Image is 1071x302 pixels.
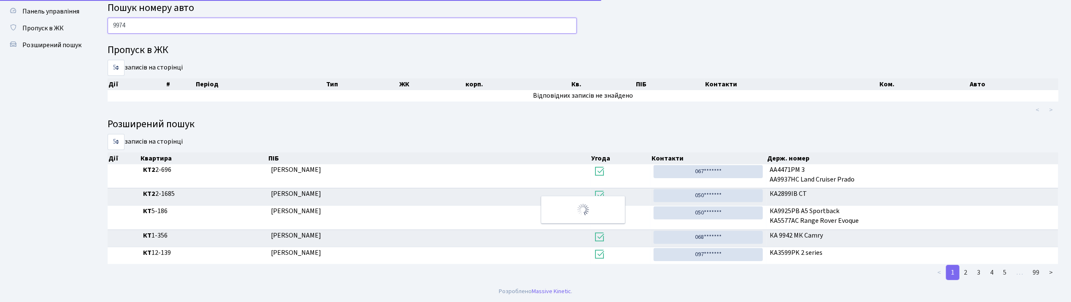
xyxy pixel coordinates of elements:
a: 3 [972,265,986,280]
span: 2-1685 [143,189,264,199]
span: КА9925РВ A5 Sportback KA5577AC Range Rover Evoque [770,206,1055,226]
span: AA4471PM 3 AA9937HC Land Cruiser Prado [770,165,1055,184]
a: Розширений пошук [4,37,89,53]
span: Розширений пошук [22,40,81,50]
b: КТ [143,206,151,216]
a: 1 [946,265,960,280]
img: Обробка... [576,203,590,216]
th: Кв. [571,78,635,90]
span: Панель управління [22,7,79,16]
a: 5 [998,265,1012,280]
span: 1-356 [143,231,264,241]
span: KA3599PK 2 series [770,248,1055,258]
b: КТ [143,248,151,257]
td: Відповідних записів не знайдено [108,90,1058,102]
label: записів на сторінці [108,60,183,76]
a: Пропуск в ЖК [4,20,89,37]
span: Пошук номеру авто [108,0,194,15]
th: ПІБ [268,152,590,164]
th: Авто [969,78,1058,90]
span: [PERSON_NAME] [271,231,321,240]
th: корп. [465,78,571,90]
b: КТ2 [143,189,155,198]
a: Massive Kinetic [532,287,571,296]
th: Ком. [879,78,969,90]
h4: Пропуск в ЖК [108,44,1058,56]
span: Пропуск в ЖК [22,24,64,33]
th: ЖК [398,78,465,90]
select: записів на сторінці [108,134,124,150]
span: 5-186 [143,206,264,216]
a: 99 [1028,265,1045,280]
th: ПІБ [635,78,704,90]
span: [PERSON_NAME] [271,206,321,216]
b: КТ2 [143,165,155,174]
th: Квартира [140,152,268,164]
a: Панель управління [4,3,89,20]
span: [PERSON_NAME] [271,189,321,198]
h4: Розширений пошук [108,118,1058,131]
span: 12-139 [143,248,264,258]
div: Розроблено . [499,287,572,296]
th: Контакти [704,78,879,90]
th: Контакти [651,152,767,164]
a: > [1044,265,1058,280]
th: Держ. номер [767,152,1059,164]
th: Угода [591,152,651,164]
a: 4 [985,265,999,280]
th: # [165,78,195,90]
span: 2-696 [143,165,264,175]
label: записів на сторінці [108,134,183,150]
span: КА 9942 МК Camry [770,231,1055,241]
a: 2 [959,265,973,280]
input: Пошук [108,18,577,34]
th: Тип [325,78,398,90]
span: КА2899ІВ CT [770,189,1055,199]
span: [PERSON_NAME] [271,248,321,257]
select: записів на сторінці [108,60,124,76]
th: Дії [108,152,140,164]
th: Період [195,78,325,90]
b: КТ [143,231,151,240]
span: [PERSON_NAME] [271,165,321,174]
th: Дії [108,78,165,90]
